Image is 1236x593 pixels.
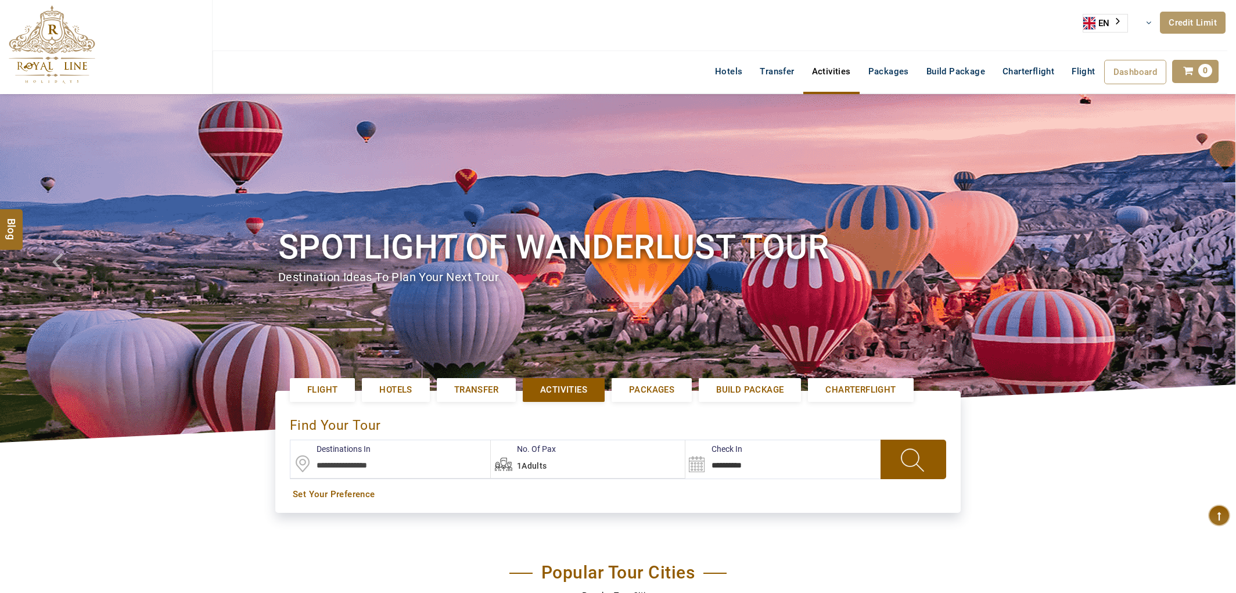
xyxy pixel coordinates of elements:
span: Activities [540,384,587,396]
h2: Popular Tour Cities [509,562,727,583]
a: Charterflight [994,60,1063,83]
span: 1Adults [517,461,547,470]
a: Transfer [437,378,516,402]
a: Flight [1063,60,1104,71]
a: Packages [860,60,918,83]
span: Blog [4,218,19,228]
span: Flight [1072,66,1095,77]
a: 0 [1172,60,1219,83]
label: No. Of Pax [491,443,556,455]
div: Language [1083,14,1128,33]
span: Flight [307,384,337,396]
aside: Language selected: English [1083,14,1128,33]
a: Activities [523,378,605,402]
a: Hotels [362,378,429,402]
span: Dashboard [1113,67,1158,77]
span: Hotels [379,384,412,396]
span: Packages [629,384,674,396]
a: EN [1083,15,1127,32]
span: Charterflight [1003,66,1054,77]
img: The Royal Line Holidays [9,5,95,84]
a: Hotels [706,60,751,83]
a: Transfer [751,60,803,83]
a: Build Package [918,60,994,83]
a: Set Your Preference [293,488,943,501]
a: Packages [612,378,692,402]
span: Charterflight [825,384,896,396]
span: Build Package [716,384,784,396]
a: Charterflight [808,378,913,402]
label: Destinations In [290,443,371,455]
span: 0 [1198,64,1212,77]
a: Flight [290,378,355,402]
label: Check In [685,443,742,455]
a: Credit Limit [1160,12,1226,34]
span: Transfer [454,384,498,396]
div: find your Tour [290,405,946,440]
a: Build Package [699,378,801,402]
a: Activities [803,60,860,83]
